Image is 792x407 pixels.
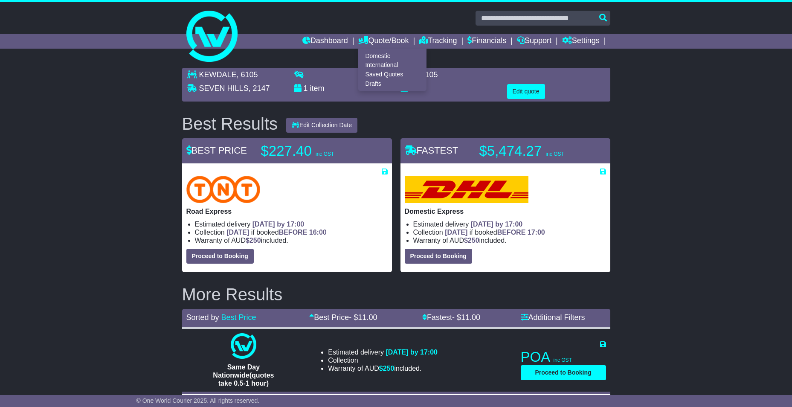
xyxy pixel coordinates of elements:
span: 16:00 [309,229,327,236]
a: Additional Filters [521,313,585,322]
span: [DATE] by 17:00 [386,349,438,356]
span: if booked [445,229,545,236]
span: [DATE] by 17:00 [471,221,523,228]
span: [DATE] [445,229,467,236]
span: inc GST [545,151,564,157]
a: Best Price- $11.00 [309,313,377,322]
li: Collection [413,228,606,236]
h2: More Results [182,285,610,304]
p: POA [521,349,606,366]
li: Warranty of AUD included. [413,236,606,244]
img: TNT Domestic: Road Express [186,176,261,203]
a: Financials [467,34,506,49]
li: Warranty of AUD included. [328,364,438,372]
li: Estimated delivery [413,220,606,228]
span: item [310,84,325,93]
img: DHL: Domestic Express [405,176,528,203]
p: $5,474.27 [479,142,586,160]
a: Tracking [419,34,457,49]
div: Best Results [178,114,282,133]
span: BEFORE [279,229,308,236]
span: [DATE] [226,229,249,236]
a: Quote/Book [358,34,409,49]
a: Fastest- $11.00 [422,313,480,322]
button: Proceed to Booking [521,365,606,380]
li: Collection [195,228,388,236]
a: Settings [562,34,600,49]
span: 250 [249,237,261,244]
a: International [359,61,426,70]
span: - $ [452,313,480,322]
span: [DATE] by 17:00 [252,221,305,228]
div: Quote/Book [358,49,426,91]
p: Road Express [186,207,388,215]
span: $ [246,237,261,244]
a: Dashboard [302,34,348,49]
span: , 6105 [237,70,258,79]
span: 11.00 [358,313,377,322]
span: 250 [383,365,395,372]
span: 294 [410,84,423,93]
span: 1 [304,84,308,93]
a: Domestic [359,51,426,61]
img: One World Courier: Same Day Nationwide(quotes take 0.5-1 hour) [231,333,256,359]
span: 11.00 [461,313,480,322]
a: Support [517,34,551,49]
span: 17:00 [528,229,545,236]
span: if booked [226,229,326,236]
span: BEST PRICE [186,145,247,156]
li: Estimated delivery [195,220,388,228]
span: Sorted by [186,313,219,322]
li: Collection [328,356,438,364]
button: Proceed to Booking [186,249,254,264]
button: Edit Collection Date [286,118,357,133]
span: inc GST [554,357,572,363]
span: © One World Courier 2025. All rights reserved. [136,397,260,404]
span: - $ [349,313,377,322]
span: $ [464,237,479,244]
span: 250 [468,237,479,244]
span: KEWDALE [199,70,237,79]
p: Domestic Express [405,207,606,215]
a: Drafts [359,79,426,88]
li: Warranty of AUD included. [195,236,388,244]
span: inc GST [316,151,334,157]
li: Estimated delivery [328,348,438,356]
span: SEVEN HILLS [199,84,249,93]
p: $227.40 [261,142,368,160]
span: Same Day Nationwide(quotes take 0.5-1 hour) [213,363,274,387]
span: FASTEST [405,145,458,156]
span: BEFORE [497,229,526,236]
span: , 2147 [249,84,270,93]
button: Proceed to Booking [405,249,472,264]
a: Saved Quotes [359,70,426,79]
a: Best Price [221,313,256,322]
button: Edit quote [507,84,545,99]
span: $ [379,365,395,372]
